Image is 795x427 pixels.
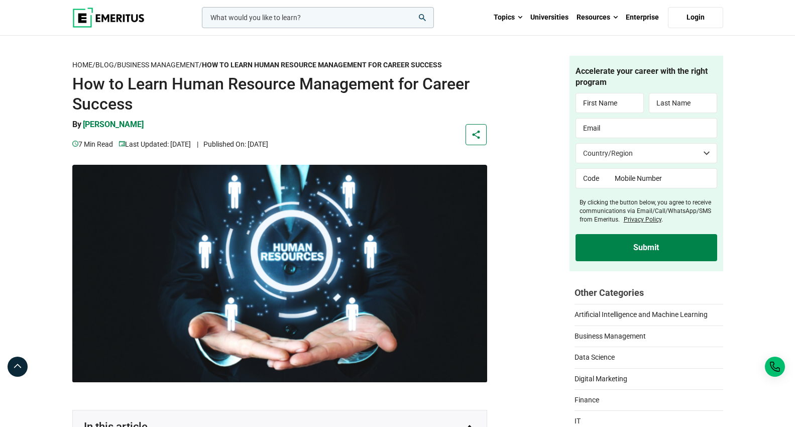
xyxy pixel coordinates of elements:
p: [PERSON_NAME] [83,119,144,130]
h4: Accelerate your career with the right program [576,66,717,88]
a: Digital Marketing [575,368,723,384]
p: Last Updated: [DATE] [119,139,191,150]
a: Business Management [575,326,723,342]
h1: How to Learn Human Resource Management for Career Success [72,74,487,114]
input: Code [576,168,608,188]
a: Home [72,61,92,69]
img: How to Learn Human Resource Management for Career Success | human resources | Emeritus [72,165,487,382]
a: Login [668,7,723,28]
a: Privacy Policy [624,216,661,223]
input: Mobile Number [608,168,717,188]
img: video-views [119,141,125,147]
label: By clicking the button below, you agree to receive communications via Email/Call/WhatsApp/SMS fro... [580,198,717,224]
a: Finance [575,389,723,405]
img: video-views [72,141,78,147]
p: 7 min read [72,139,113,150]
input: woocommerce-product-search-field-0 [202,7,434,28]
input: Submit [576,234,717,261]
input: Last Name [649,93,717,113]
a: Data Science [575,347,723,363]
p: Published On: [DATE] [197,139,268,150]
a: IT [575,410,723,426]
input: First Name [576,93,644,113]
h2: Other Categories [575,286,723,299]
a: Blog [95,61,114,69]
span: | [197,140,198,148]
a: [PERSON_NAME] [83,119,144,138]
select: Country [576,143,717,163]
span: By [72,120,81,129]
span: / / / [72,61,442,69]
a: Business Management [117,61,199,69]
a: Artificial Intelligence and Machine Learning [575,304,723,320]
strong: How to Learn Human Resource Management for Career Success [202,61,442,69]
input: Email [576,118,717,138]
